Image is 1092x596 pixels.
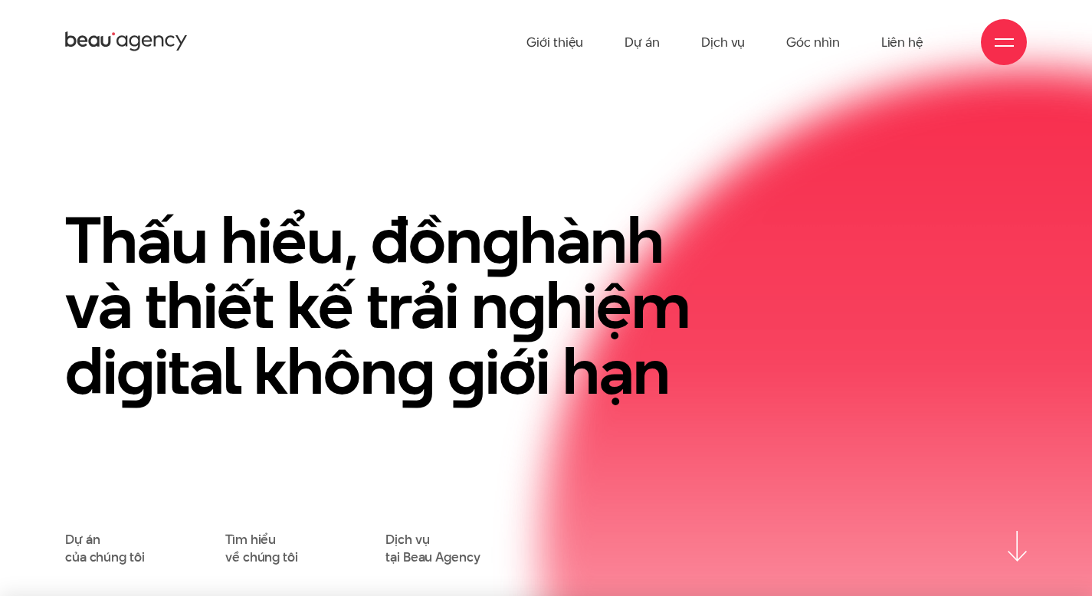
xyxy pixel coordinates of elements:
h1: Thấu hiểu, đồn hành và thiết kế trải n hiệm di ital khôn iới hạn [65,208,699,404]
a: Dịch vụtại Beau Agency [385,531,480,565]
a: Dự áncủa chúng tôi [65,531,144,565]
en: g [397,326,435,416]
en: g [508,260,546,350]
en: g [448,326,485,416]
a: Tìm hiểuvề chúng tôi [225,531,298,565]
en: g [482,195,520,285]
en: g [116,326,154,416]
